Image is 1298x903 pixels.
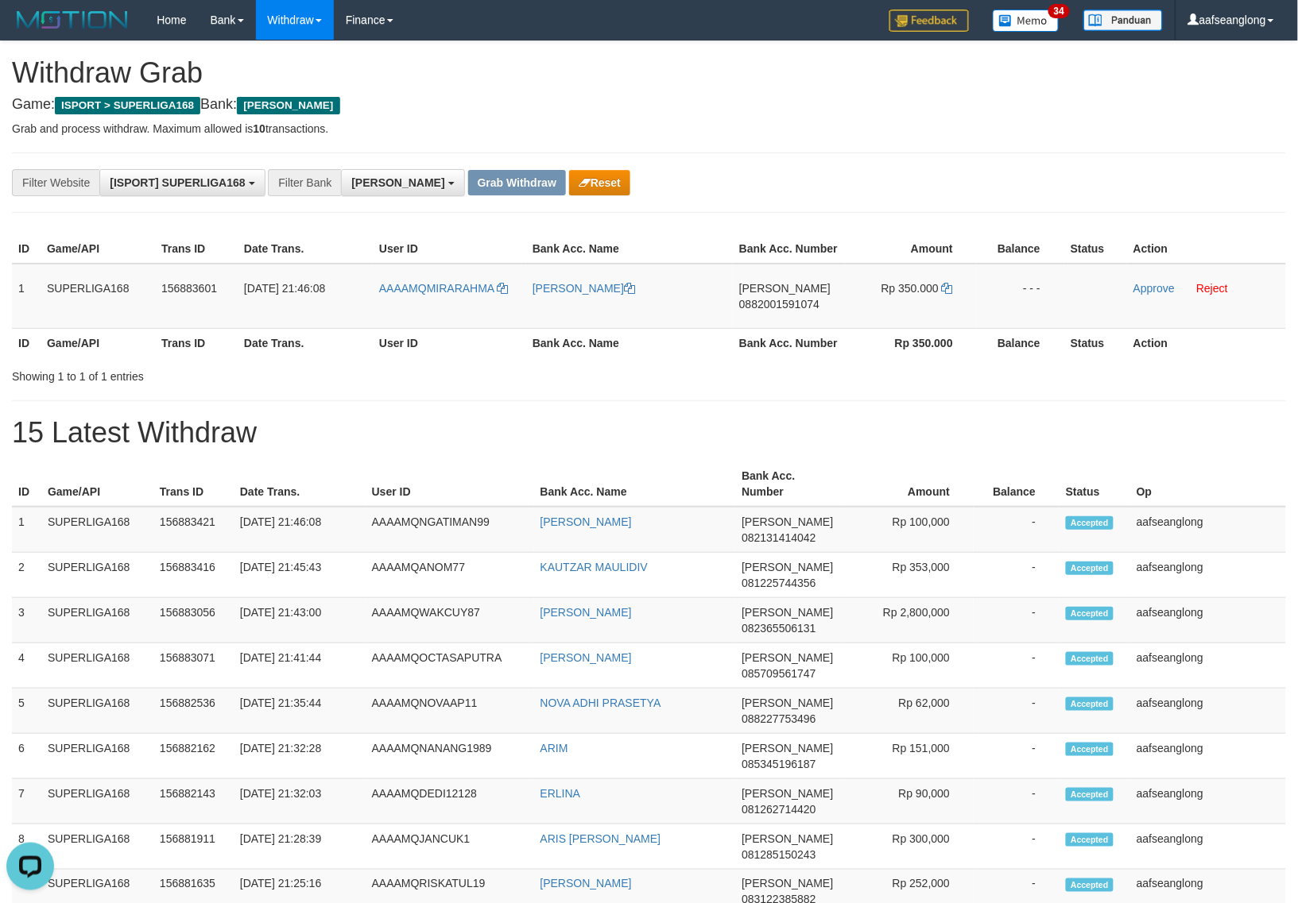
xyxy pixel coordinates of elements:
td: [DATE] 21:41:44 [234,643,366,689]
p: Grab and process withdraw. Maximum allowed is transactions. [12,121,1286,137]
td: Rp 62,000 [844,689,974,734]
span: Rp 350.000 [881,282,939,295]
td: 156882143 [153,779,234,824]
td: SUPERLIGA168 [41,507,153,553]
span: [PERSON_NAME] [742,697,833,709]
button: Grab Withdraw [468,170,566,195]
h1: 15 Latest Withdraw [12,417,1286,449]
span: [PERSON_NAME] [739,282,831,295]
td: AAAAMQJANCUK1 [366,824,534,870]
th: ID [12,234,41,264]
td: AAAAMQWAKCUY87 [366,598,534,643]
td: aafseanglong [1130,689,1286,734]
td: [DATE] 21:32:28 [234,734,366,779]
a: ERLINA [541,787,581,800]
td: SUPERLIGA168 [41,689,153,734]
span: [PERSON_NAME] [742,832,833,845]
span: Copy 081262714420 to clipboard [742,803,816,816]
span: Accepted [1066,652,1114,666]
div: Filter Website [12,169,99,196]
span: 34 [1048,4,1070,18]
a: Approve [1133,282,1175,295]
th: Game/API [41,234,155,264]
img: MOTION_logo.png [12,8,133,32]
td: Rp 100,000 [844,507,974,553]
td: SUPERLIGA168 [41,553,153,598]
span: [PERSON_NAME] [351,176,444,189]
a: [PERSON_NAME] [533,282,635,295]
th: ID [12,461,41,507]
th: Balance [974,461,1060,507]
span: [PERSON_NAME] [742,742,833,754]
th: Bank Acc. Name [526,234,733,264]
td: aafseanglong [1130,553,1286,598]
span: Copy 081285150243 to clipboard [742,848,816,861]
td: SUPERLIGA168 [41,643,153,689]
span: [PERSON_NAME] [742,561,833,573]
span: Accepted [1066,516,1114,530]
td: 156883056 [153,598,234,643]
td: - [974,643,1060,689]
button: [ISPORT] SUPERLIGA168 [99,169,265,196]
th: Action [1127,234,1286,264]
a: [PERSON_NAME] [541,606,632,619]
th: Trans ID [155,328,238,357]
span: [ISPORT] SUPERLIGA168 [110,176,245,189]
span: [PERSON_NAME] [237,97,339,114]
th: Rp 350.000 [845,328,977,357]
th: Game/API [41,461,153,507]
h1: Withdraw Grab [12,57,1286,89]
td: AAAAMQNANANG1989 [366,734,534,779]
th: Game/API [41,328,155,357]
th: Date Trans. [234,461,366,507]
td: [DATE] 21:28:39 [234,824,366,870]
td: - - - [977,264,1064,329]
span: Accepted [1066,833,1114,847]
td: Rp 353,000 [844,553,974,598]
a: [PERSON_NAME] [541,878,632,890]
td: Rp 90,000 [844,779,974,824]
td: 156882536 [153,689,234,734]
span: Copy 081225744356 to clipboard [742,577,816,589]
td: 156883421 [153,507,234,553]
th: Bank Acc. Number [735,461,844,507]
th: User ID [373,234,526,264]
td: [DATE] 21:32:03 [234,779,366,824]
span: Accepted [1066,607,1114,620]
td: - [974,689,1060,734]
th: Bank Acc. Name [534,461,736,507]
th: Date Trans. [238,328,373,357]
img: Button%20Memo.svg [993,10,1060,32]
th: Balance [977,328,1064,357]
th: Amount [844,461,974,507]
td: - [974,734,1060,779]
th: Date Trans. [238,234,373,264]
td: 156883416 [153,553,234,598]
a: NOVA ADHI PRASETYA [541,697,661,709]
img: panduan.png [1083,10,1163,31]
span: AAAAMQMIRARAHMA [379,282,494,295]
span: Copy 085345196187 to clipboard [742,758,816,770]
h4: Game: Bank: [12,97,1286,113]
td: 156882162 [153,734,234,779]
span: [DATE] 21:46:08 [244,282,325,295]
td: SUPERLIGA168 [41,598,153,643]
td: SUPERLIGA168 [41,824,153,870]
th: Action [1127,328,1286,357]
a: [PERSON_NAME] [541,651,632,664]
th: Bank Acc. Number [733,328,845,357]
button: [PERSON_NAME] [341,169,464,196]
td: 6 [12,734,41,779]
a: ARIS [PERSON_NAME] [541,832,661,845]
div: Showing 1 to 1 of 1 entries [12,362,529,384]
span: [PERSON_NAME] [742,651,833,664]
strong: 10 [253,122,265,135]
span: [PERSON_NAME] [742,515,833,528]
span: 156883601 [161,282,217,295]
td: [DATE] 21:35:44 [234,689,366,734]
td: Rp 151,000 [844,734,974,779]
td: [DATE] 21:46:08 [234,507,366,553]
td: 8 [12,824,41,870]
td: - [974,507,1060,553]
th: Trans ID [153,461,234,507]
